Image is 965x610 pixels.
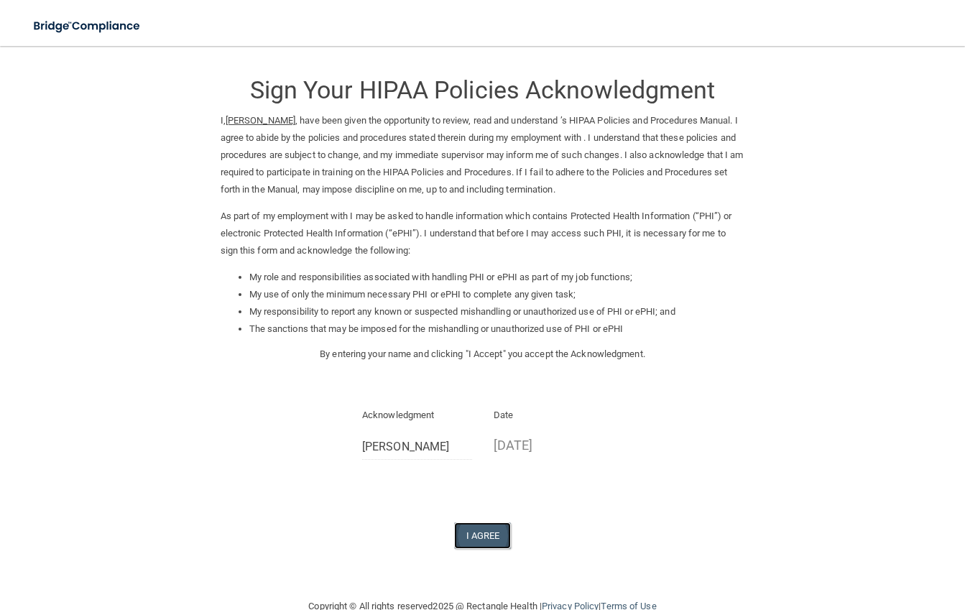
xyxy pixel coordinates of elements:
input: Full Name [362,433,472,460]
img: bridge_compliance_login_screen.278c3ca4.svg [22,11,154,41]
li: My use of only the minimum necessary PHI or ePHI to complete any given task; [249,286,745,303]
li: The sanctions that may be imposed for the mishandling or unauthorized use of PHI or ePHI [249,320,745,338]
h3: Sign Your HIPAA Policies Acknowledgment [221,77,745,103]
p: I, , have been given the opportunity to review, read and understand ’s HIPAA Policies and Procedu... [221,112,745,198]
p: Acknowledgment [362,407,472,424]
iframe: Drift Widget Chat Controller [716,508,948,565]
p: Date [494,407,604,424]
p: By entering your name and clicking "I Accept" you accept the Acknowledgment. [221,346,745,363]
li: My role and responsibilities associated with handling PHI or ePHI as part of my job functions; [249,269,745,286]
button: I Agree [454,522,512,549]
li: My responsibility to report any known or suspected mishandling or unauthorized use of PHI or ePHI... [249,303,745,320]
p: [DATE] [494,433,604,457]
ins: [PERSON_NAME] [226,115,295,126]
p: As part of my employment with I may be asked to handle information which contains Protected Healt... [221,208,745,259]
